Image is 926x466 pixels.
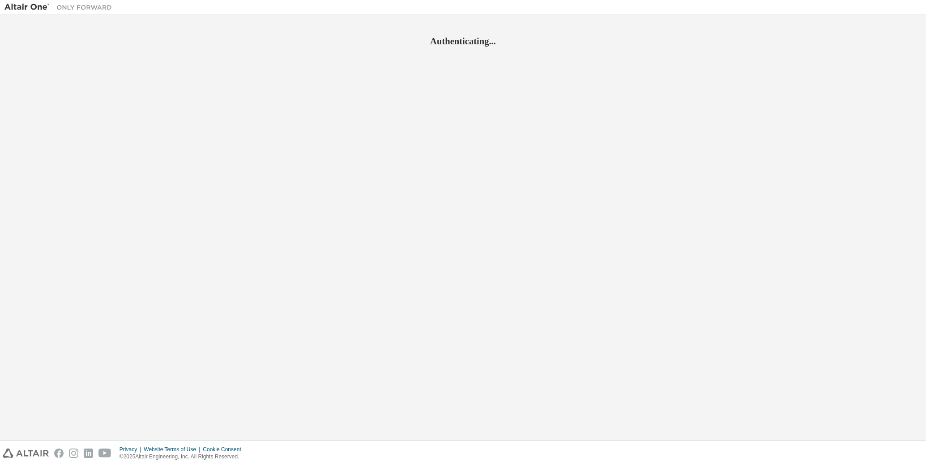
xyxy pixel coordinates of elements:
[98,449,111,458] img: youtube.svg
[144,446,203,453] div: Website Terms of Use
[54,449,64,458] img: facebook.svg
[69,449,78,458] img: instagram.svg
[119,446,144,453] div: Privacy
[203,446,246,453] div: Cookie Consent
[84,449,93,458] img: linkedin.svg
[3,449,49,458] img: altair_logo.svg
[4,35,922,47] h2: Authenticating...
[4,3,116,12] img: Altair One
[119,453,247,461] p: © 2025 Altair Engineering, Inc. All Rights Reserved.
